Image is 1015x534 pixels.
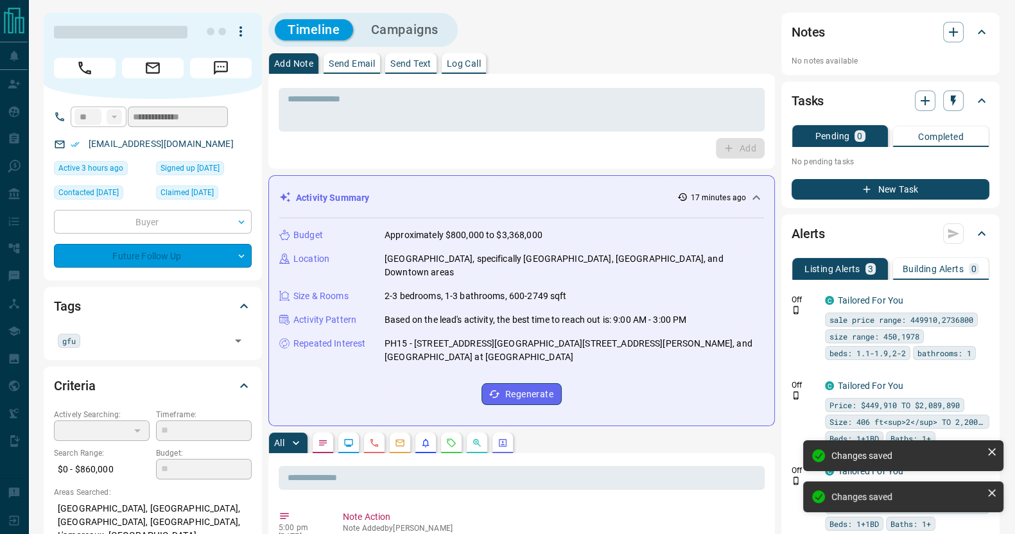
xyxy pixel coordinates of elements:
[918,132,964,141] p: Completed
[293,228,323,242] p: Budget
[343,510,759,524] p: Note Action
[274,59,313,68] p: Add Note
[329,59,375,68] p: Send Email
[58,186,119,199] span: Contacted [DATE]
[831,451,982,461] div: Changes saved
[279,186,764,210] div: Activity Summary17 minutes ago
[446,438,456,448] svg: Requests
[54,210,252,234] div: Buyer
[792,179,989,200] button: New Task
[54,375,96,396] h2: Criteria
[54,244,252,268] div: Future Follow Up
[385,252,764,279] p: [GEOGRAPHIC_DATA], specifically [GEOGRAPHIC_DATA], [GEOGRAPHIC_DATA], and Downtown areas
[156,447,252,459] p: Budget:
[54,58,116,78] span: Call
[293,337,365,350] p: Repeated Interest
[792,294,817,306] p: Off
[369,438,379,448] svg: Calls
[318,438,328,448] svg: Notes
[156,185,252,203] div: Thu Aug 31 2023
[293,289,349,303] p: Size & Rooms
[792,22,825,42] h2: Notes
[838,381,903,391] a: Tailored For You
[472,438,482,448] svg: Opportunities
[279,523,324,532] p: 5:00 pm
[825,296,834,305] div: condos.ca
[160,186,214,199] span: Claimed [DATE]
[160,162,220,175] span: Signed up [DATE]
[293,252,329,266] p: Location
[89,139,234,149] a: [EMAIL_ADDRESS][DOMAIN_NAME]
[385,289,567,303] p: 2-3 bedrooms, 1-3 bathrooms, 600-2749 sqft
[825,381,834,390] div: condos.ca
[343,438,354,448] svg: Lead Browsing Activity
[343,524,759,533] p: Note Added by [PERSON_NAME]
[54,409,150,420] p: Actively Searching:
[815,132,849,141] p: Pending
[690,192,746,203] p: 17 minutes ago
[54,185,150,203] div: Thu Sep 07 2023
[190,58,252,78] span: Message
[792,90,824,111] h2: Tasks
[385,337,764,364] p: PH15 - [STREET_ADDRESS][GEOGRAPHIC_DATA][STREET_ADDRESS][PERSON_NAME], and [GEOGRAPHIC_DATA] at [...
[54,487,252,498] p: Areas Searched:
[293,313,356,327] p: Activity Pattern
[122,58,184,78] span: Email
[792,17,989,47] div: Notes
[971,264,976,273] p: 0
[498,438,508,448] svg: Agent Actions
[792,55,989,67] p: No notes available
[857,132,862,141] p: 0
[792,152,989,171] p: No pending tasks
[395,438,405,448] svg: Emails
[792,476,801,485] svg: Push Notification Only
[54,459,150,480] p: $0 - $860,000
[447,59,481,68] p: Log Call
[358,19,451,40] button: Campaigns
[792,218,989,249] div: Alerts
[385,228,542,242] p: Approximately $800,000 to $3,368,000
[156,409,252,420] p: Timeframe:
[62,334,76,347] span: gfu
[804,264,860,273] p: Listing Alerts
[421,438,431,448] svg: Listing Alerts
[58,162,123,175] span: Active 3 hours ago
[71,140,80,149] svg: Email Verified
[390,59,431,68] p: Send Text
[829,347,906,359] span: beds: 1.1-1.9,2-2
[385,313,686,327] p: Based on the lead's activity, the best time to reach out is: 9:00 AM - 3:00 PM
[829,330,919,343] span: size range: 450,1978
[54,161,150,179] div: Fri Aug 15 2025
[831,492,982,502] div: Changes saved
[54,291,252,322] div: Tags
[903,264,964,273] p: Building Alerts
[792,465,817,476] p: Off
[792,306,801,314] svg: Push Notification Only
[275,19,353,40] button: Timeline
[54,370,252,401] div: Criteria
[829,313,973,326] span: sale price range: 449910,2736800
[296,191,369,205] p: Activity Summary
[54,447,150,459] p: Search Range:
[229,332,247,350] button: Open
[156,161,252,179] div: Mon Jul 01 2019
[54,296,80,316] h2: Tags
[868,264,873,273] p: 3
[792,85,989,116] div: Tasks
[917,347,971,359] span: bathrooms: 1
[274,438,284,447] p: All
[792,391,801,400] svg: Push Notification Only
[481,383,562,405] button: Regenerate
[838,295,903,306] a: Tailored For You
[792,223,825,244] h2: Alerts
[792,379,817,391] p: Off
